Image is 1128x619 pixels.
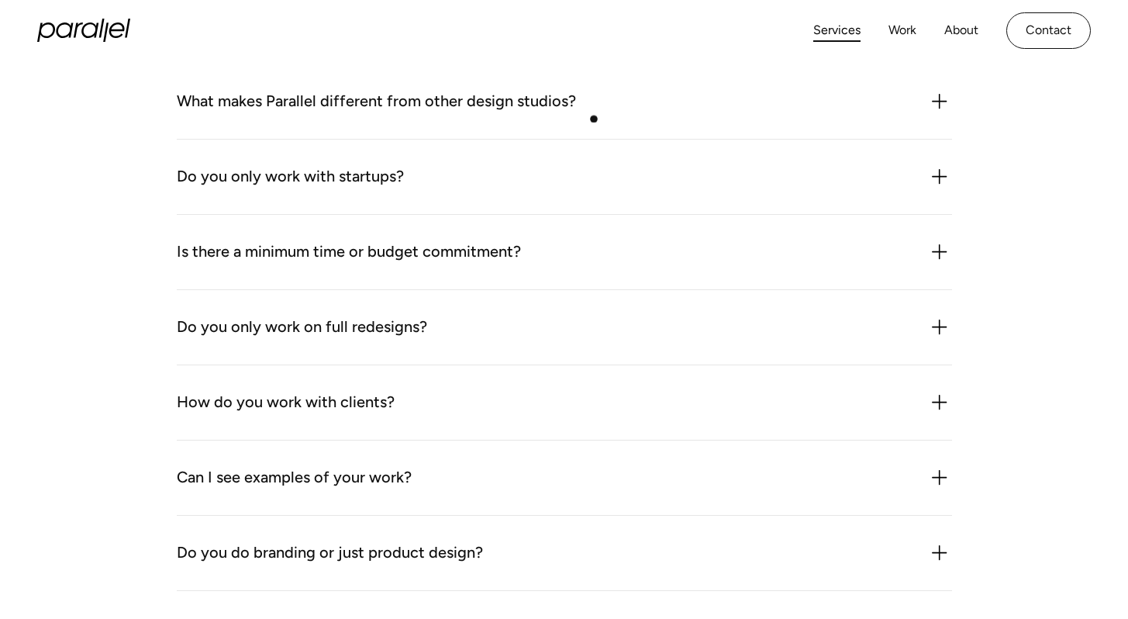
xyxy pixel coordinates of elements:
[37,19,130,42] a: home
[888,19,916,42] a: Work
[177,89,576,114] div: What makes Parallel different from other design studios?
[1006,12,1091,49] a: Contact
[177,164,404,189] div: Do you only work with startups?
[813,19,861,42] a: Services
[944,19,978,42] a: About
[177,315,427,340] div: Do you only work on full redesigns?
[177,240,521,265] div: Is there a minimum time or budget commitment?
[177,541,483,565] div: Do you do branding or just product design?
[177,390,395,415] div: How do you work with clients?
[177,465,412,490] div: Can I see examples of your work?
